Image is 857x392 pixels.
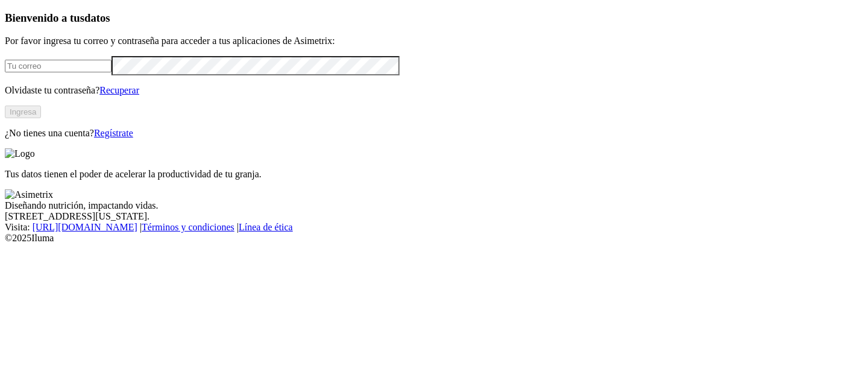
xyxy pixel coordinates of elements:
a: Línea de ética [239,222,293,232]
p: Por favor ingresa tu correo y contraseña para acceder a tus aplicaciones de Asimetrix: [5,36,852,46]
a: Términos y condiciones [142,222,234,232]
div: Diseñando nutrición, impactando vidas. [5,200,852,211]
h3: Bienvenido a tus [5,11,852,25]
button: Ingresa [5,106,41,118]
a: [URL][DOMAIN_NAME] [33,222,137,232]
input: Tu correo [5,60,111,72]
p: ¿No tienes una cuenta? [5,128,852,139]
img: Asimetrix [5,189,53,200]
div: Visita : | | [5,222,852,233]
p: Olvidaste tu contraseña? [5,85,852,96]
img: Logo [5,148,35,159]
a: Regístrate [94,128,133,138]
a: Recuperar [99,85,139,95]
div: © 2025 Iluma [5,233,852,244]
p: Tus datos tienen el poder de acelerar la productividad de tu granja. [5,169,852,180]
div: [STREET_ADDRESS][US_STATE]. [5,211,852,222]
span: datos [84,11,110,24]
